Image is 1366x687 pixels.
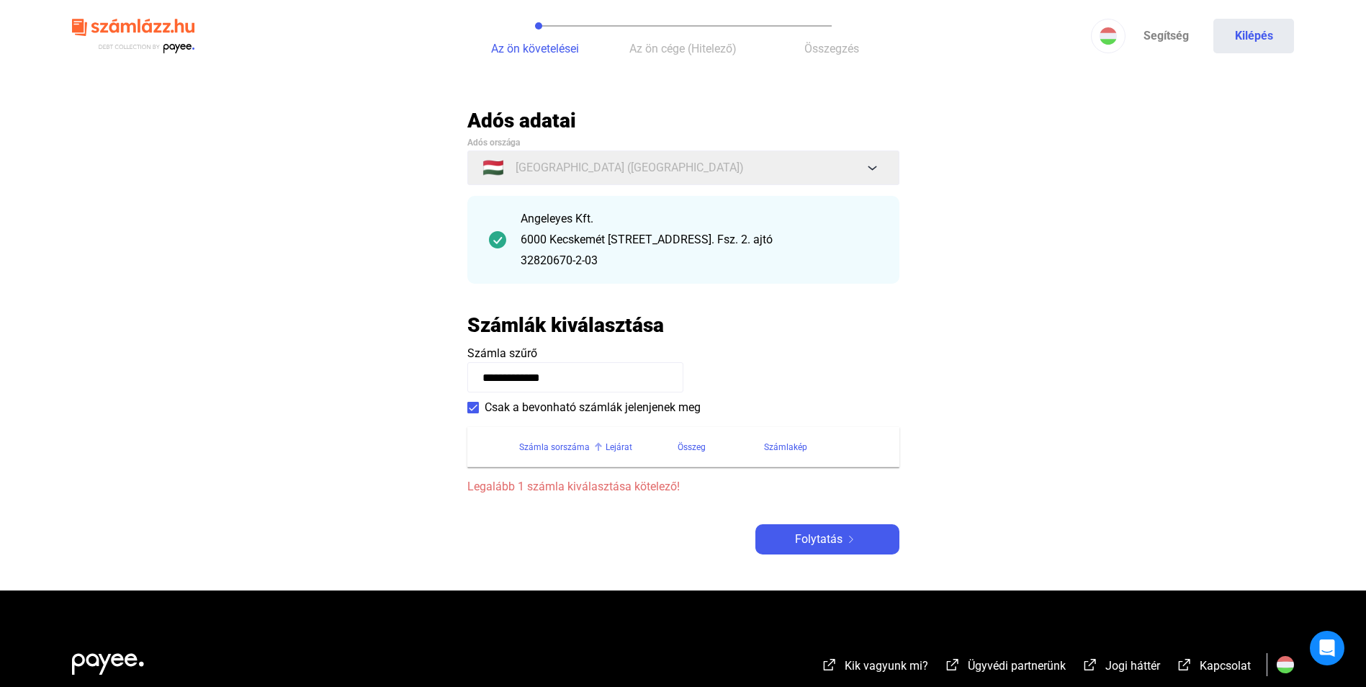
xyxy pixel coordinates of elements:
[491,42,579,55] span: Az ön követelései
[521,252,878,269] div: 32820670-2-03
[467,108,899,133] h2: Adós adatai
[678,439,706,456] div: Összeg
[1082,657,1099,672] img: external-link-white
[1200,659,1251,673] span: Kapcsolat
[629,42,737,55] span: Az ön cége (Hitelező)
[467,313,664,338] h2: Számlák kiválasztása
[467,138,520,148] span: Adós országa
[795,531,842,548] span: Folytatás
[944,657,961,672] img: external-link-white
[485,399,701,416] span: Csak a bevonható számlák jelenjenek meg
[606,439,678,456] div: Lejárat
[1091,19,1125,53] button: HU
[1082,661,1160,675] a: external-link-whiteJogi háttér
[516,159,744,176] span: [GEOGRAPHIC_DATA] ([GEOGRAPHIC_DATA])
[1125,19,1206,53] a: Segítség
[944,661,1066,675] a: external-link-whiteÜgyvédi partnerünk
[804,42,859,55] span: Összegzés
[968,659,1066,673] span: Ügyvédi partnerünk
[1105,659,1160,673] span: Jogi háttér
[1100,27,1117,45] img: HU
[1213,19,1294,53] button: Kilépés
[1277,656,1294,673] img: HU.svg
[519,439,590,456] div: Számla sorszáma
[521,231,878,248] div: 6000 Kecskemét [STREET_ADDRESS]. Fsz. 2. ajtó
[1176,661,1251,675] a: external-link-whiteKapcsolat
[482,159,504,176] span: 🇭🇺
[845,659,928,673] span: Kik vagyunk mi?
[519,439,606,456] div: Számla sorszáma
[842,536,860,543] img: arrow-right-white
[821,657,838,672] img: external-link-white
[1310,631,1344,665] div: Open Intercom Messenger
[755,524,899,554] button: Folytatásarrow-right-white
[678,439,764,456] div: Összeg
[72,645,144,675] img: white-payee-white-dot.svg
[467,478,899,495] span: Legalább 1 számla kiválasztása kötelező!
[821,661,928,675] a: external-link-whiteKik vagyunk mi?
[72,13,194,60] img: szamlazzhu-logo
[1176,657,1193,672] img: external-link-white
[467,346,537,360] span: Számla szűrő
[764,439,807,456] div: Számlakép
[764,439,882,456] div: Számlakép
[489,231,506,248] img: checkmark-darker-green-circle
[467,151,899,185] button: 🇭🇺[GEOGRAPHIC_DATA] ([GEOGRAPHIC_DATA])
[521,210,878,228] div: Angeleyes Kft.
[606,439,632,456] div: Lejárat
